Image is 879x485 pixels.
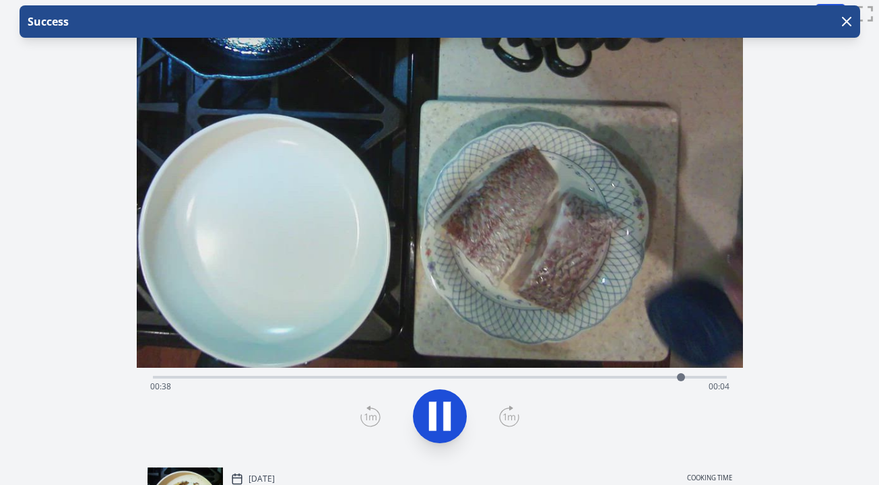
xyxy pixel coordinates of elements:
[249,474,275,484] p: [DATE]
[815,3,846,24] button: 1×
[709,381,729,392] span: 00:04
[687,473,732,485] p: Cooking time
[25,13,69,30] p: Success
[150,381,171,392] span: 00:38
[414,4,465,24] a: 00:19:10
